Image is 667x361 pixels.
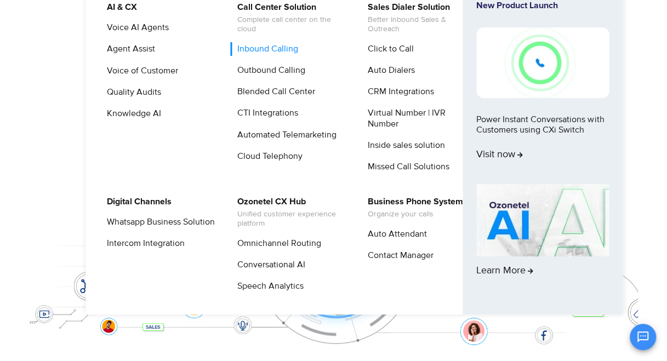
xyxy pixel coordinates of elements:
a: Agent Assist [100,42,157,56]
a: Speech Analytics [230,279,305,293]
span: Better Inbound Sales & Outreach [368,15,476,34]
a: Sales Dialer SolutionBetter Inbound Sales & Outreach [361,1,477,36]
a: Digital Channels [100,195,173,209]
div: Customer Experiences [30,43,638,96]
a: Inbound Calling [230,42,300,56]
span: Visit now [476,149,523,161]
a: Conversational AI [230,258,307,272]
a: Whatsapp Business Solution [100,215,216,229]
a: Knowledge AI [100,107,163,121]
a: Intercom Integration [100,237,186,250]
a: New Product LaunchPower Instant Conversations with Customers using CXi SwitchVisit now [476,1,609,180]
a: Call Center SolutionComplete call center on the cloud [230,1,347,36]
a: CRM Integrations [361,85,436,99]
span: Unified customer experience platform [237,210,345,228]
a: Inside sales solution [361,139,447,152]
a: CTI Integrations [230,106,300,120]
a: Auto Dialers [361,64,417,77]
a: Voice AI Agents [100,21,170,35]
span: Complete call center on the cloud [237,15,345,34]
a: AI & CX [100,1,139,14]
img: AI [476,184,609,256]
a: Cloud Telephony [230,150,304,163]
a: Click to Call [361,42,415,56]
div: Turn every conversation into a growth engine for your enterprise. [30,96,638,108]
a: Virtual Number | IVR Number [361,106,477,130]
a: Business Phone SystemOrganize your calls [361,195,465,221]
a: Contact Manager [361,249,435,262]
a: Ozonetel CX HubUnified customer experience platform [230,195,347,230]
a: Outbound Calling [230,64,307,77]
a: Quality Audits [100,85,163,99]
a: Learn More [476,184,609,296]
div: Orchestrate Intelligent [30,15,638,50]
a: Automated Telemarketing [230,128,338,142]
span: Learn More [476,265,533,277]
a: Auto Attendant [361,227,429,241]
a: Voice of Customer [100,64,180,78]
img: New-Project-17.png [476,27,609,98]
a: Omnichannel Routing [230,237,323,250]
a: Blended Call Center [230,85,317,99]
a: Missed Call Solutions [361,160,451,174]
span: Organize your calls [368,210,463,219]
button: Open chat [630,324,656,350]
